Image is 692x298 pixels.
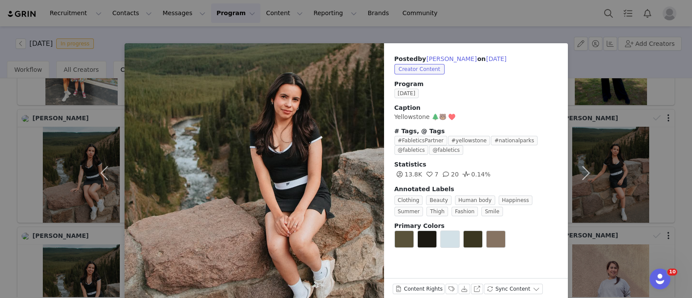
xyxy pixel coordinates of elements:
span: Yellowstone 🌲🐻 ♥️ [394,113,456,120]
span: 13.8K [394,171,422,178]
span: Primary Colors [394,222,445,229]
span: #FableticsPartner [394,136,447,145]
span: 7 [424,171,439,178]
span: Statistics [394,161,426,168]
span: @fabletics [394,145,429,155]
span: # Tags, @ Tags [394,128,445,135]
span: Annotated Labels [394,186,455,192]
span: 20 [441,171,459,178]
button: [PERSON_NAME] [426,54,477,64]
span: Thigh [426,207,448,216]
button: Content Rights [393,284,445,294]
span: Fashion [452,207,478,216]
span: Clothing [394,195,423,205]
span: Program [394,80,557,89]
span: Human body [455,195,495,205]
span: by [418,55,477,62]
iframe: Intercom live chat [650,269,670,289]
span: #nationalparks [491,136,538,145]
button: [DATE] [486,54,507,64]
span: Creator Content [394,64,445,74]
span: Smile [481,207,503,216]
button: Sync Content [484,284,543,294]
span: Summer [394,207,423,216]
span: Caption [394,104,421,111]
span: 0.14% [461,171,490,178]
span: Posted on [394,55,507,62]
a: [DATE] [394,90,423,96]
span: 10 [667,269,677,276]
span: Happiness [499,195,532,205]
span: [DATE] [394,89,419,98]
span: #yellowstone [448,136,490,145]
span: @fabletics [429,145,463,155]
span: Beauty [426,195,451,205]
